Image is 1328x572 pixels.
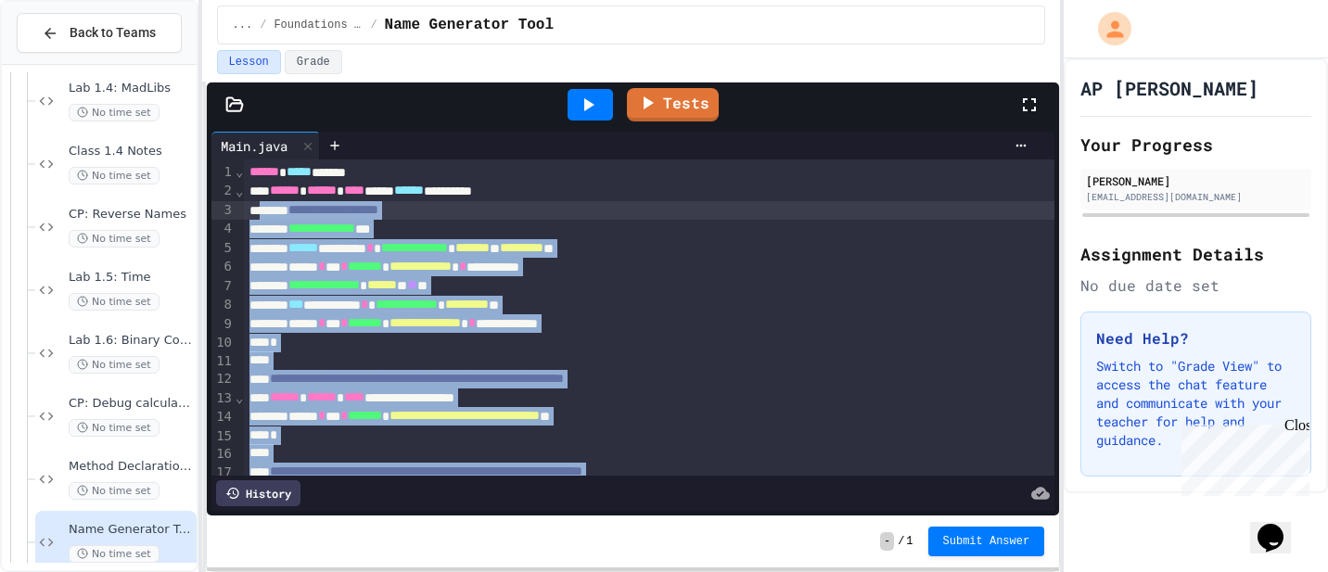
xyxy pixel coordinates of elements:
[1086,190,1306,204] div: [EMAIL_ADDRESS][DOMAIN_NAME]
[69,545,160,563] span: No time set
[69,522,193,538] span: Name Generator Tool
[217,50,281,74] button: Lesson
[69,356,160,374] span: No time set
[211,220,235,238] div: 4
[1080,132,1311,158] h2: Your Progress
[211,464,235,482] div: 17
[370,18,377,32] span: /
[1080,274,1311,297] div: No due date set
[211,370,235,388] div: 12
[211,445,235,464] div: 16
[211,132,320,159] div: Main.java
[1250,498,1309,553] iframe: chat widget
[216,480,300,506] div: History
[1079,7,1136,50] div: My Account
[69,419,160,437] span: No time set
[235,164,244,179] span: Fold line
[7,7,128,118] div: Chat with us now!Close
[69,104,160,121] span: No time set
[211,258,235,276] div: 6
[211,389,235,408] div: 13
[235,390,244,405] span: Fold line
[69,270,193,286] span: Lab 1.5: Time
[69,207,193,222] span: CP: Reverse Names
[285,50,342,74] button: Grade
[211,136,297,156] div: Main.java
[211,182,235,200] div: 2
[211,163,235,182] div: 1
[69,396,193,412] span: CP: Debug calculations
[385,14,554,36] span: Name Generator Tool
[898,534,904,549] span: /
[69,230,160,248] span: No time set
[211,352,235,371] div: 11
[211,408,235,426] div: 14
[627,88,719,121] a: Tests
[211,427,235,446] div: 15
[211,334,235,352] div: 10
[880,532,894,551] span: -
[906,534,913,549] span: 1
[260,18,266,32] span: /
[69,482,160,500] span: No time set
[233,18,253,32] span: ...
[69,144,193,159] span: Class 1.4 Notes
[1174,417,1309,496] iframe: chat widget
[1080,75,1258,101] h1: AP [PERSON_NAME]
[69,293,160,311] span: No time set
[69,81,193,96] span: Lab 1.4: MadLibs
[17,13,182,53] button: Back to Teams
[211,277,235,296] div: 7
[928,527,1045,556] button: Submit Answer
[211,201,235,220] div: 3
[1080,241,1311,267] h2: Assignment Details
[943,534,1030,549] span: Submit Answer
[235,184,244,198] span: Fold line
[211,315,235,334] div: 9
[1096,357,1296,450] p: Switch to "Grade View" to access the chat feature and communicate with your teacher for help and ...
[69,167,160,184] span: No time set
[211,239,235,258] div: 5
[274,18,363,32] span: Foundations of Java
[69,459,193,475] span: Method Declaration Helper
[211,296,235,314] div: 8
[1096,327,1296,350] h3: Need Help?
[70,23,156,43] span: Back to Teams
[69,333,193,349] span: Lab 1.6: Binary Conversion
[1086,172,1306,189] div: [PERSON_NAME]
